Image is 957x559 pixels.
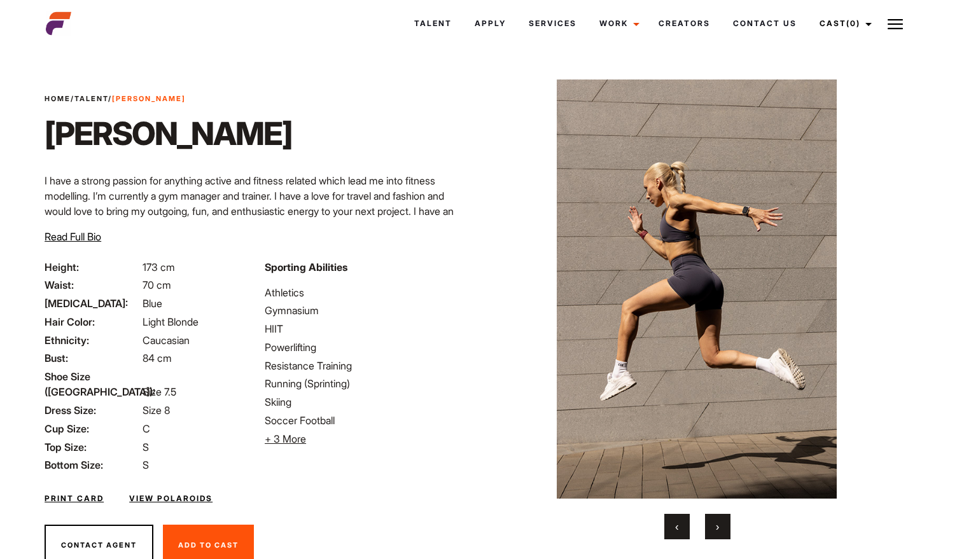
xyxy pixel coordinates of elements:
strong: Sporting Abilities [265,261,347,273]
span: Cup Size: [45,421,140,436]
img: cropped-aefm-brand-fav-22-square.png [46,11,71,36]
a: Contact Us [722,6,808,41]
span: S [143,441,149,453]
span: Bottom Size: [45,457,140,473]
span: 84 cm [143,352,172,364]
a: Talent [403,6,463,41]
span: Size 8 [143,404,170,417]
span: Hair Color: [45,314,140,329]
span: Caucasian [143,334,190,347]
span: Dress Size: [45,403,140,418]
span: / / [45,93,186,104]
a: Cast(0) [808,6,879,41]
span: Previous [675,520,678,533]
li: Running (Sprinting) [265,376,470,391]
span: Waist: [45,277,140,293]
li: Athletics [265,285,470,300]
span: Top Size: [45,439,140,455]
li: Soccer Football [265,413,470,428]
span: Height: [45,259,140,275]
a: Services [517,6,588,41]
span: 173 cm [143,261,175,273]
span: Shoe Size ([GEOGRAPHIC_DATA]): [45,369,140,399]
li: HIIT [265,321,470,336]
button: Read Full Bio [45,229,101,244]
a: Home [45,94,71,103]
span: Light Blonde [143,315,199,328]
span: Read Full Bio [45,230,101,243]
span: Next [716,520,719,533]
li: Powerlifting [265,340,470,355]
span: Add To Cast [178,541,239,549]
strong: [PERSON_NAME] [112,94,186,103]
span: C [143,422,150,435]
a: Work [588,6,647,41]
li: Gymnasium [265,303,470,318]
span: Size 7.5 [143,385,176,398]
img: Burger icon [888,17,903,32]
a: Creators [647,6,722,41]
li: Skiing [265,394,470,410]
a: Talent [74,94,108,103]
span: S [143,459,149,471]
a: Apply [463,6,517,41]
li: Resistance Training [265,358,470,373]
span: Blue [143,297,162,310]
span: (0) [846,18,860,28]
a: View Polaroids [129,493,213,504]
span: Bust: [45,350,140,366]
span: Ethnicity: [45,333,140,348]
span: + 3 More [265,432,306,445]
img: Katherine18 1 [508,79,887,499]
span: 70 cm [143,279,171,291]
p: I have a strong passion for anything active and fitness related which lead me into fitness modell... [45,173,470,249]
h1: [PERSON_NAME] [45,114,292,153]
a: Print Card [45,493,104,504]
span: [MEDICAL_DATA]: [45,296,140,311]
